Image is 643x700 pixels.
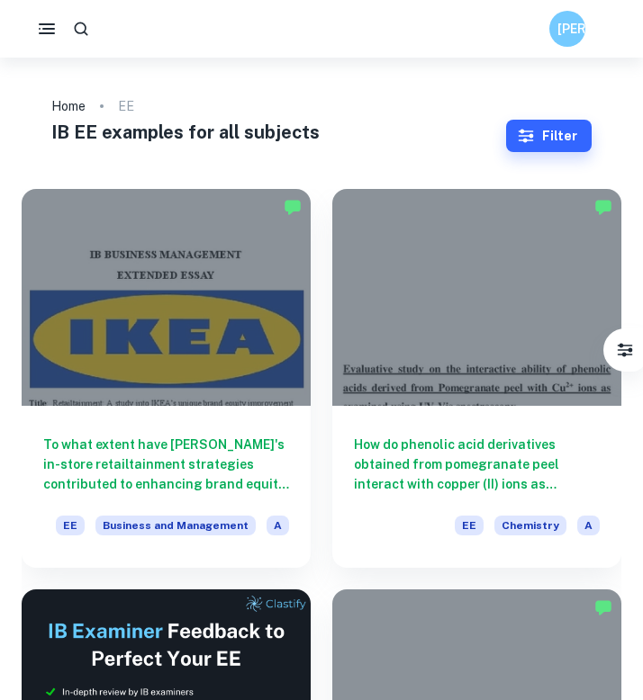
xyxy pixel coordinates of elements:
span: A [577,516,600,535]
img: Marked [594,198,612,216]
button: [PERSON_NAME] [549,11,585,47]
h1: IB EE examples for all subjects [51,119,505,146]
img: Marked [284,198,302,216]
span: EE [455,516,484,535]
span: Business and Management [95,516,256,535]
h6: How do phenolic acid derivatives obtained from pomegranate peel interact with copper (II) ions as... [354,435,600,494]
button: Filter [607,332,643,368]
a: How do phenolic acid derivatives obtained from pomegranate peel interact with copper (II) ions as... [332,189,621,568]
span: Chemistry [494,516,566,535]
a: Home [51,94,86,119]
h6: [PERSON_NAME] [557,19,578,39]
img: Marked [594,598,612,616]
span: EE [56,516,85,535]
button: Filter [506,120,592,152]
span: A [267,516,289,535]
p: EE [118,96,134,116]
h6: To what extent have [PERSON_NAME]'s in-store retailtainment strategies contributed to enhancing b... [43,435,289,494]
a: To what extent have [PERSON_NAME]'s in-store retailtainment strategies contributed to enhancing b... [22,189,311,568]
